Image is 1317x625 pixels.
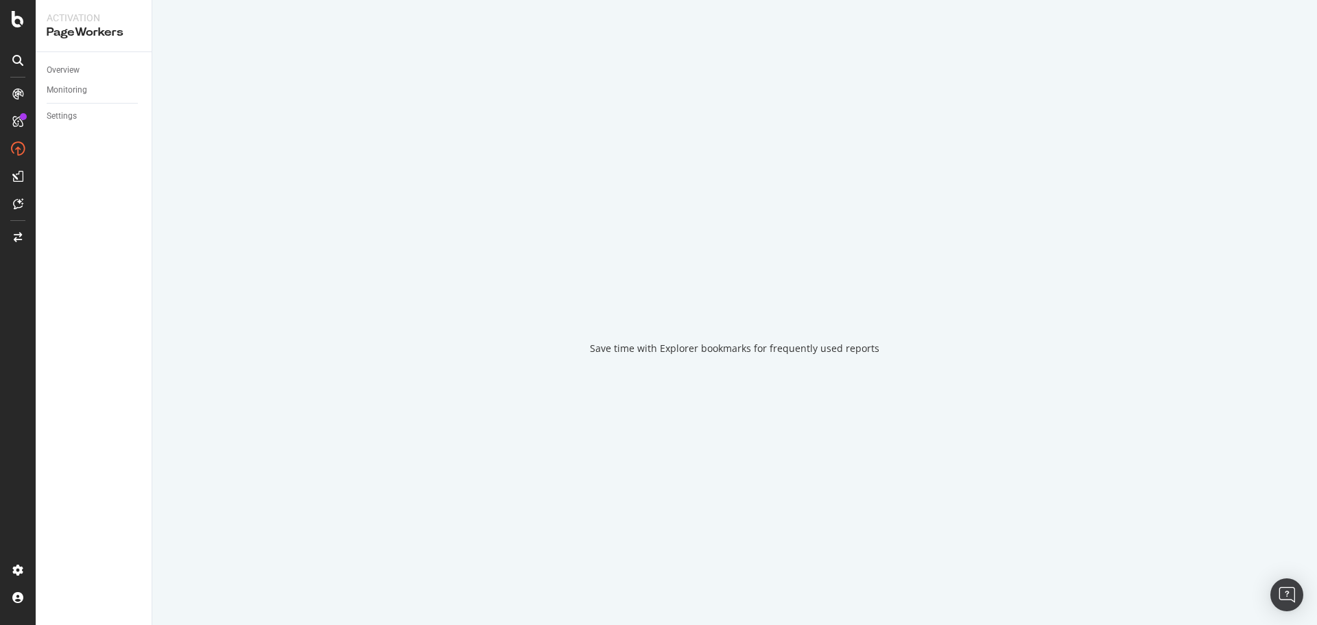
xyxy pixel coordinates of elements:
[47,11,141,25] div: Activation
[47,109,77,123] div: Settings
[47,83,87,97] div: Monitoring
[47,25,141,40] div: PageWorkers
[47,109,142,123] a: Settings
[1270,578,1303,611] div: Open Intercom Messenger
[47,63,142,78] a: Overview
[590,342,879,355] div: Save time with Explorer bookmarks for frequently used reports
[685,270,784,320] div: animation
[47,63,80,78] div: Overview
[47,83,142,97] a: Monitoring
